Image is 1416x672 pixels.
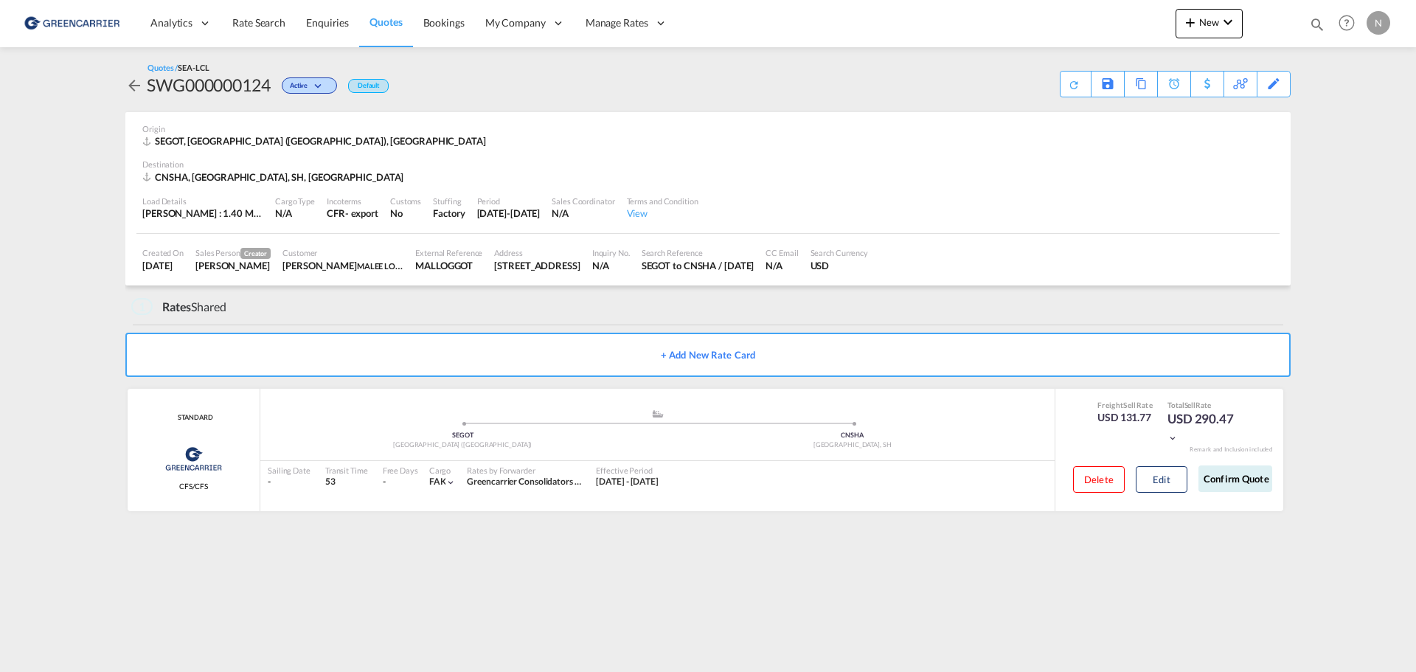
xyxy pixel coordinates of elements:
div: Save As Template [1091,72,1124,97]
button: + Add New Rate Card [125,333,1291,377]
span: [DATE] - [DATE] [596,476,659,487]
md-icon: icon-chevron-down [445,477,456,488]
div: Greencarrier Consolidators (Sweden) [467,476,581,488]
span: FAK [429,476,446,487]
div: Address [494,247,580,258]
div: Contract / Rate Agreement / Tariff / Spot Pricing Reference Number: STANDARD [174,413,212,423]
div: CNSHA [658,431,1048,440]
div: Search Reference [642,247,754,258]
div: Cargo [429,465,457,476]
div: External Reference [415,247,482,258]
div: SEGOT to CNSHA / 2 Sep 2025 [642,259,754,272]
div: - export [345,207,378,220]
div: Factory Stuffing [433,207,465,220]
span: STANDARD [174,413,212,423]
div: Quotes /SEA-LCL [147,62,209,73]
div: Rates by Forwarder [467,465,581,476]
div: icon-magnify [1309,16,1325,38]
div: Created On [142,247,184,258]
div: Shared [131,299,226,315]
div: MALLOGGOT [415,259,482,272]
div: Sales Coordinator [552,195,614,207]
div: Effective Period [596,465,659,476]
div: CC Email [766,247,798,258]
div: Load Details [142,195,263,207]
div: - [268,476,310,488]
div: Remark and Inclusion included [1179,446,1283,454]
span: Rates [162,299,192,314]
span: Manage Rates [586,15,648,30]
div: N/A [592,259,630,272]
div: [GEOGRAPHIC_DATA], SH [658,440,1048,450]
div: Pilegården 1a [494,259,580,272]
span: SEGOT, [GEOGRAPHIC_DATA] ([GEOGRAPHIC_DATA]), [GEOGRAPHIC_DATA] [155,135,486,147]
div: SWG000000124 [147,73,271,97]
md-icon: icon-plus 400-fg [1181,13,1199,31]
div: Change Status Here [282,77,337,94]
div: CNSHA, Shanghai, SH, Asia Pacific [142,170,407,184]
div: Incoterms [327,195,378,207]
span: Help [1334,10,1359,35]
div: Niclas Andersson [282,259,403,272]
div: Help [1334,10,1367,37]
span: Analytics [150,15,192,30]
span: SEA-LCL [178,63,209,72]
div: USD 131.77 [1097,410,1153,425]
div: Sailing Date [268,465,310,476]
span: MALEE LOGISTICS AB [357,260,437,271]
div: [GEOGRAPHIC_DATA] ([GEOGRAPHIC_DATA]) [268,440,658,450]
div: Origin [142,123,1274,134]
span: Bookings [423,16,465,29]
span: My Company [485,15,546,30]
div: Customs [390,195,421,207]
span: Rate Search [232,16,285,29]
span: CFS/CFS [179,481,208,491]
div: N [1367,11,1390,35]
div: SEGOT [268,431,658,440]
span: Active [290,81,311,95]
div: 53 [325,476,368,488]
button: Confirm Quote [1198,465,1272,492]
div: Search Currency [811,247,869,258]
div: Total Rate [1167,400,1241,410]
span: Creator [240,248,271,259]
md-icon: icon-chevron-down [1219,13,1237,31]
button: icon-plus 400-fgNewicon-chevron-down [1176,9,1243,38]
div: Nicolas Myrén [195,259,271,272]
div: icon-arrow-left [125,73,147,97]
div: Destination [142,159,1274,170]
div: USD [811,259,869,272]
div: Cargo Type [275,195,315,207]
md-icon: icon-arrow-left [125,77,143,94]
div: 01 Sep 2025 - 30 Sep 2025 [596,476,659,488]
div: Default [348,79,389,93]
div: Terms and Condition [627,195,698,207]
div: N/A [552,207,614,220]
md-icon: icon-chevron-down [1167,433,1178,443]
span: New [1181,16,1237,28]
div: SEGOT, Gothenburg (Goteborg), Europe [142,134,490,148]
div: N/A [275,207,315,220]
div: No [390,207,421,220]
div: Quote PDF is not available at this time [1068,72,1083,91]
md-icon: icon-refresh [1068,78,1080,91]
div: Inquiry No. [592,247,630,258]
div: 30 Sep 2025 [477,207,541,220]
md-icon: assets/icons/custom/ship-fill.svg [649,410,667,418]
div: - [383,476,386,488]
div: Free Days [383,465,418,476]
md-icon: icon-chevron-down [311,83,329,91]
div: Freight Rate [1097,400,1153,410]
div: Change Status Here [271,73,341,97]
img: 609dfd708afe11efa14177256b0082fb.png [22,7,122,40]
img: Greencarrier Consolidators [161,440,226,477]
div: USD 290.47 [1167,410,1241,446]
div: Customer [282,247,403,258]
span: Sell [1123,401,1136,409]
div: [PERSON_NAME] : 1.40 MT | Volumetric Wt : 1.47 CBM | Chargeable Wt : 1.47 W/M [142,207,263,220]
div: N/A [766,259,798,272]
div: CFR [327,207,345,220]
md-icon: icon-magnify [1309,16,1325,32]
div: Sales Person [195,247,271,259]
div: Transit Time [325,465,368,476]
